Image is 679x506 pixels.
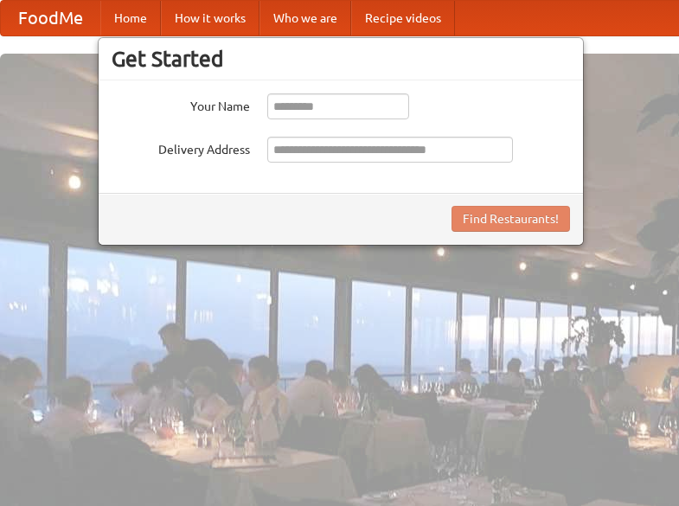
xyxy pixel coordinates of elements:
[112,137,250,158] label: Delivery Address
[259,1,351,35] a: Who we are
[1,1,100,35] a: FoodMe
[452,206,570,232] button: Find Restaurants!
[351,1,455,35] a: Recipe videos
[100,1,161,35] a: Home
[112,46,570,72] h3: Get Started
[112,93,250,115] label: Your Name
[161,1,259,35] a: How it works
